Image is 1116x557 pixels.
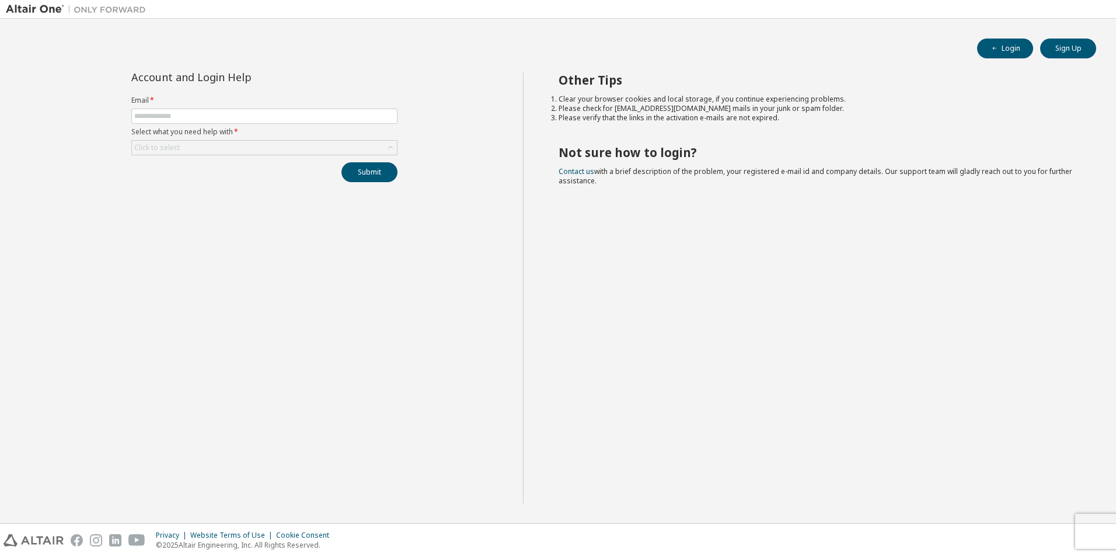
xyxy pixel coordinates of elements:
img: linkedin.svg [109,534,121,546]
div: Cookie Consent [276,531,336,540]
div: Privacy [156,531,190,540]
img: instagram.svg [90,534,102,546]
label: Select what you need help with [131,127,397,137]
div: Click to select [134,143,180,152]
button: Sign Up [1040,39,1096,58]
p: © 2025 Altair Engineering, Inc. All Rights Reserved. [156,540,336,550]
img: altair_logo.svg [4,534,64,546]
li: Please verify that the links in the activation e-mails are not expired. [559,113,1076,123]
img: facebook.svg [71,534,83,546]
img: Altair One [6,4,152,15]
h2: Other Tips [559,72,1076,88]
button: Submit [341,162,397,182]
img: youtube.svg [128,534,145,546]
div: Click to select [132,141,397,155]
div: Website Terms of Use [190,531,276,540]
span: with a brief description of the problem, your registered e-mail id and company details. Our suppo... [559,166,1072,186]
li: Clear your browser cookies and local storage, if you continue experiencing problems. [559,95,1076,104]
div: Account and Login Help [131,72,344,82]
li: Please check for [EMAIL_ADDRESS][DOMAIN_NAME] mails in your junk or spam folder. [559,104,1076,113]
label: Email [131,96,397,105]
a: Contact us [559,166,594,176]
button: Login [977,39,1033,58]
h2: Not sure how to login? [559,145,1076,160]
